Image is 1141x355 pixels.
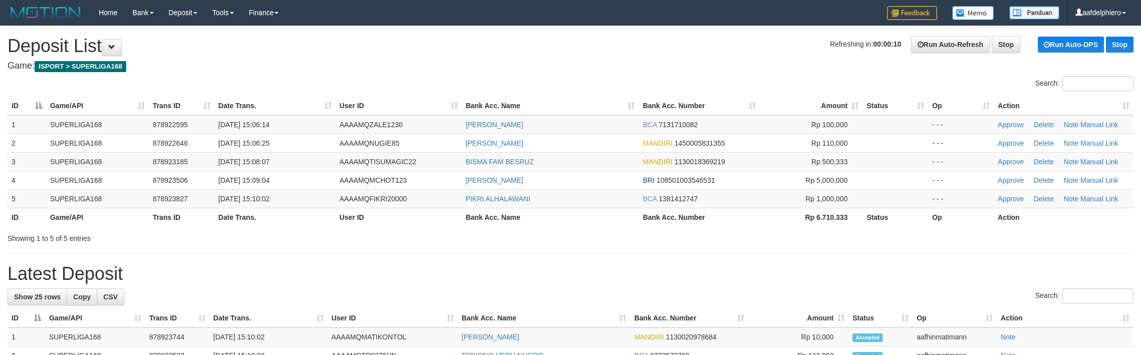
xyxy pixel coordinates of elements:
[994,208,1133,226] th: Action
[218,139,269,147] span: [DATE] 15:06:25
[998,176,1024,184] a: Approve
[1034,121,1054,129] a: Delete
[73,293,91,301] span: Copy
[998,158,1024,166] a: Approve
[14,293,61,301] span: Show 25 rows
[805,195,847,203] span: Rp 1,000,000
[466,176,523,184] a: [PERSON_NAME]
[1080,176,1118,184] a: Manual Link
[1035,76,1133,91] label: Search:
[1034,139,1054,147] a: Delete
[340,139,400,147] span: AAAAMQNUGIE85
[8,264,1133,284] h1: Latest Deposit
[466,121,523,129] a: [PERSON_NAME]
[458,309,631,327] th: Bank Acc. Name: activate to sort column ascending
[928,171,994,189] td: - - -
[1106,37,1133,53] a: Stop
[928,97,994,115] th: Op: activate to sort column ascending
[1009,6,1059,20] img: panduan.png
[811,121,847,129] span: Rp 100,000
[209,309,328,327] th: Date Trans.: activate to sort column ascending
[466,158,534,166] a: BISMA FAM BESRUZ
[911,36,990,53] a: Run Auto-Refresh
[1034,176,1054,184] a: Delete
[992,36,1020,53] a: Stop
[1080,139,1118,147] a: Manual Link
[639,97,760,115] th: Bank Acc. Number: activate to sort column ascending
[103,293,118,301] span: CSV
[643,176,654,184] span: BRI
[1062,288,1133,303] input: Search:
[998,195,1024,203] a: Approve
[998,139,1024,147] a: Approve
[643,121,657,129] span: BCA
[863,97,928,115] th: Status: activate to sort column ascending
[209,327,328,346] td: [DATE] 15:10:02
[659,195,698,203] span: Copy 1381412747 to clipboard
[145,327,209,346] td: 878923744
[998,121,1024,129] a: Approve
[8,171,46,189] td: 4
[35,61,126,72] span: ISPORT > SUPERLIGA168
[145,309,209,327] th: Trans ID: activate to sort column ascending
[46,134,149,152] td: SUPERLIGA168
[997,309,1133,327] th: Action: activate to sort column ascending
[913,327,997,346] td: aafhinmatimann
[659,121,698,129] span: Copy 7131710082 to clipboard
[852,333,883,342] span: Accepted
[748,309,848,327] th: Amount: activate to sort column ascending
[8,36,1133,56] h1: Deposit List
[153,139,188,147] span: 878922646
[8,327,45,346] td: 1
[634,333,664,341] span: MANDIRI
[666,333,716,341] span: Copy 1130020978684 to clipboard
[1064,121,1079,129] a: Note
[46,171,149,189] td: SUPERLIGA168
[46,208,149,226] th: Game/API
[1034,158,1054,166] a: Delete
[336,208,462,226] th: User ID
[218,121,269,129] span: [DATE] 15:06:14
[340,195,407,203] span: AAAAMQFIKRI20000
[1080,121,1118,129] a: Manual Link
[45,327,145,346] td: SUPERLIGA168
[8,189,46,208] td: 5
[760,208,863,226] th: Rp 6.710.333
[8,134,46,152] td: 2
[1080,195,1118,203] a: Manual Link
[8,229,468,243] div: Showing 1 to 5 of 5 entries
[760,97,863,115] th: Amount: activate to sort column ascending
[466,139,523,147] a: [PERSON_NAME]
[153,176,188,184] span: 878923506
[952,6,994,20] img: Button%20Memo.svg
[811,158,847,166] span: Rp 500,333
[8,208,46,226] th: ID
[674,158,725,166] span: Copy 1130018369219 to clipboard
[153,158,188,166] span: 878923185
[643,158,672,166] span: MANDIRI
[328,327,458,346] td: AAAAMQMATIKONTOL
[1080,158,1118,166] a: Manual Link
[218,176,269,184] span: [DATE] 15:09:04
[639,208,760,226] th: Bank Acc. Number
[218,195,269,203] span: [DATE] 15:10:02
[805,176,847,184] span: Rp 5,000,000
[340,158,416,166] span: AAAAMQTISUMAGIC22
[887,6,937,20] img: Feedback.jpg
[1064,176,1079,184] a: Note
[153,121,188,129] span: 878922595
[218,158,269,166] span: [DATE] 15:08:07
[46,115,149,134] td: SUPERLIGA168
[848,309,913,327] th: Status: activate to sort column ascending
[928,152,994,171] td: - - -
[811,139,847,147] span: Rp 110,000
[8,288,67,305] a: Show 25 rows
[1064,158,1079,166] a: Note
[748,327,848,346] td: Rp 10,000
[466,195,530,203] a: PIKRI ALHALAWANI
[8,309,45,327] th: ID: activate to sort column descending
[149,208,214,226] th: Trans ID
[328,309,458,327] th: User ID: activate to sort column ascending
[8,5,84,20] img: MOTION_logo.png
[873,40,901,48] strong: 00:00:10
